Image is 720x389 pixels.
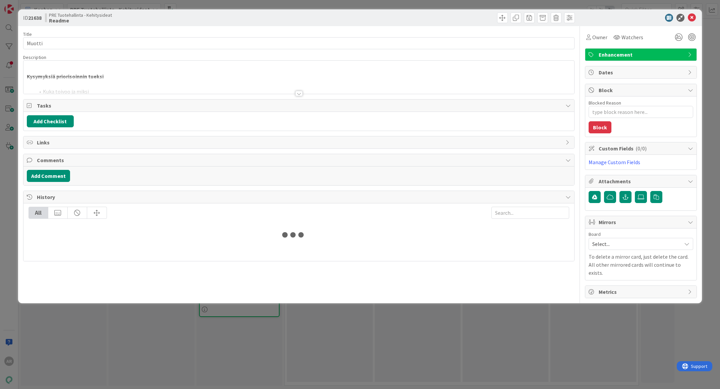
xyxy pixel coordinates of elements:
strong: Kysymyksiä priorisoinnin tueksi [27,73,104,80]
input: Search... [491,207,569,219]
span: Enhancement [599,51,684,59]
button: Add Checklist [27,115,74,127]
span: Attachments [599,177,684,185]
a: Manage Custom Fields [589,159,640,166]
button: Block [589,121,611,133]
span: History [37,193,562,201]
span: PRE Tuotehallinta - Kehitysideat [49,12,112,18]
div: All [29,207,48,218]
input: type card name here... [23,37,575,49]
span: Metrics [599,288,684,296]
span: ID [23,14,42,22]
span: Support [14,1,31,9]
span: Watchers [621,33,643,41]
span: Board [589,232,601,237]
label: Title [23,31,32,37]
label: Blocked Reason [589,100,621,106]
span: Owner [592,33,607,41]
button: Add Comment [27,170,70,182]
span: Comments [37,156,562,164]
span: Mirrors [599,218,684,226]
p: To delete a mirror card, just delete the card. All other mirrored cards will continue to exists. [589,253,693,277]
span: ( 0/0 ) [636,145,647,152]
b: Readme [49,18,112,23]
b: 21638 [28,14,42,21]
span: Select... [592,239,678,249]
span: Description [23,54,46,60]
span: Tasks [37,102,562,110]
span: Links [37,138,562,146]
span: Block [599,86,684,94]
span: Custom Fields [599,144,684,152]
span: Dates [599,68,684,76]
